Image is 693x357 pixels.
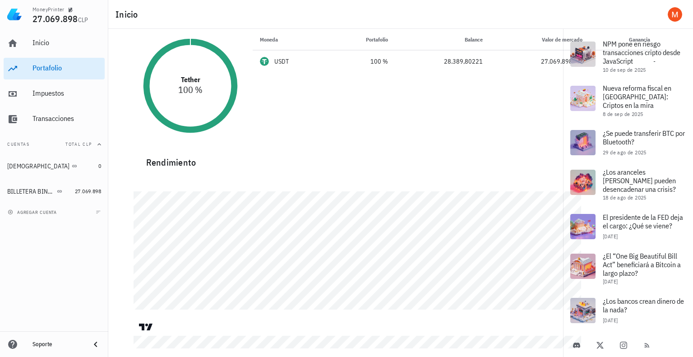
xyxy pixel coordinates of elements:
th: Balance [395,29,490,51]
span: Nueva reforma fiscal en [GEOGRAPHIC_DATA]: Criptos en la mira [603,83,671,110]
a: ¿Los aranceles [PERSON_NAME] pueden desencadenar una crisis? 18 de ago de 2025 [563,162,693,207]
span: 27.069.898 [75,188,101,195]
a: BILLETERA BINANCE 27.069.898 [4,181,105,202]
div: 28.389,80221 [402,57,483,66]
th: Portafolio [330,29,395,51]
div: BILLETERA BINANCE [7,188,55,195]
div: Impuestos [32,89,101,97]
a: Inicio [4,32,105,54]
a: [DEMOGRAPHIC_DATA] 0 [4,155,105,177]
div: Transacciones [32,114,101,123]
div: Inicio [32,38,101,47]
a: Nueva reforma fiscal en [GEOGRAPHIC_DATA]: Criptos en la mira 8 de sep de 2025 [563,79,693,123]
div: MoneyPrinter [32,6,65,13]
a: El presidente de la FED deja el cargo: ¿Qué se viene? [DATE] [563,207,693,246]
span: ¿Se puede transferir BTC por Bluetooth? [603,129,685,146]
h1: Inicio [115,7,142,22]
span: 10 de sep de 2025 [603,66,646,73]
a: ¿Se puede transferir BTC por Bluetooth? 29 de ago de 2025 [563,123,693,162]
span: 0 [98,162,101,169]
span: [DATE] [603,278,618,285]
span: CLP [78,16,88,24]
a: Impuestos [4,83,105,105]
th: Moneda [253,29,331,51]
div: avatar [668,7,682,22]
img: LedgiFi [7,7,22,22]
button: agregar cuenta [5,208,61,217]
span: 8 de sep de 2025 [603,111,643,117]
span: 27.069.898 [541,57,573,65]
span: [DATE] [603,317,618,324]
span: ¿Los bancos crean dinero de la nada? [603,297,684,314]
div: USDT [274,57,289,66]
div: Soporte [32,341,83,348]
a: NPM pone en riesgo transacciones cripto desde JavaScript 10 de sep de 2025 [563,34,693,79]
div: [DEMOGRAPHIC_DATA] [7,162,70,170]
a: Transacciones [4,108,105,130]
a: Portafolio [4,58,105,79]
span: agregar cuenta [9,209,57,215]
span: ¿El “One Big Beautiful Bill Act” beneficiará a Bitcoin a largo plazo? [603,251,681,278]
span: [DATE] [603,233,618,240]
th: Valor de mercado [490,29,590,51]
span: NPM pone en riesgo transacciones cripto desde JavaScript [603,39,680,65]
div: Rendimiento [139,148,663,170]
a: ¿El “One Big Beautiful Bill Act” beneficiará a Bitcoin a largo plazo? [DATE] [563,246,693,291]
button: CuentasTotal CLP [4,134,105,155]
span: ¿Los aranceles [PERSON_NAME] pueden desencadenar una crisis? [603,167,676,194]
span: 27.069.898 [32,13,78,25]
a: ¿Los bancos crean dinero de la nada? [DATE] [563,291,693,330]
div: USDT-icon [260,57,269,66]
div: Portafolio [32,64,101,72]
span: El presidente de la FED deja el cargo: ¿Qué se viene? [603,213,683,230]
a: Charting by TradingView [138,323,154,331]
div: 100 % [337,57,388,66]
span: Total CLP [65,141,92,147]
span: 29 de ago de 2025 [603,149,647,156]
span: 18 de ago de 2025 [603,194,647,201]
